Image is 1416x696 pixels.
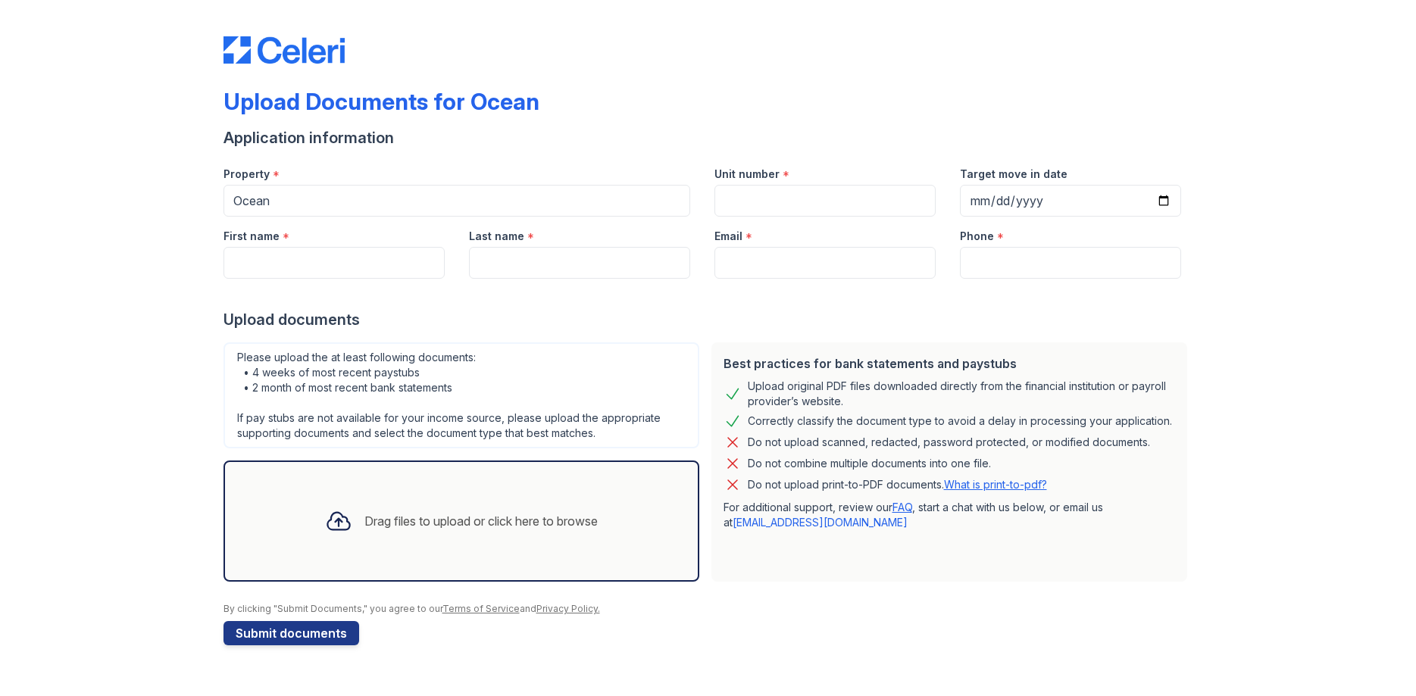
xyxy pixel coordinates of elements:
label: Phone [960,229,994,244]
p: Do not upload print-to-PDF documents. [748,477,1047,492]
div: Drag files to upload or click here to browse [364,512,598,530]
div: Best practices for bank statements and paystubs [724,354,1175,373]
div: Upload original PDF files downloaded directly from the financial institution or payroll provider’... [748,379,1175,409]
label: Last name [469,229,524,244]
button: Submit documents [223,621,359,645]
div: Do not upload scanned, redacted, password protected, or modified documents. [748,433,1150,451]
label: Target move in date [960,167,1067,182]
a: [EMAIL_ADDRESS][DOMAIN_NAME] [733,516,908,529]
div: Upload Documents for Ocean [223,88,539,115]
div: Correctly classify the document type to avoid a delay in processing your application. [748,412,1172,430]
a: Privacy Policy. [536,603,600,614]
label: Unit number [714,167,780,182]
div: Do not combine multiple documents into one file. [748,454,991,473]
div: By clicking "Submit Documents," you agree to our and [223,603,1193,615]
img: CE_Logo_Blue-a8612792a0a2168367f1c8372b55b34899dd931a85d93a1a3d3e32e68fde9ad4.png [223,36,345,64]
label: First name [223,229,280,244]
a: Terms of Service [442,603,520,614]
label: Email [714,229,742,244]
div: Upload documents [223,309,1193,330]
a: FAQ [892,501,912,513]
label: Property [223,167,270,182]
div: Application information [223,127,1193,148]
a: What is print-to-pdf? [944,478,1047,491]
div: Please upload the at least following documents: • 4 weeks of most recent paystubs • 2 month of mo... [223,342,699,448]
p: For additional support, review our , start a chat with us below, or email us at [724,500,1175,530]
